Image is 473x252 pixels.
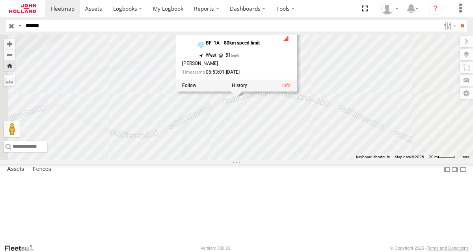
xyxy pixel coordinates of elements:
[356,154,390,160] button: Keyboard shortcuts
[182,70,275,75] div: Date/time of location update
[206,53,216,58] span: West
[282,83,291,88] a: View Asset Details
[4,39,15,49] button: Zoom in
[443,164,451,175] label: Dock Summary Table to the Left
[3,164,28,175] label: Assets
[206,41,275,46] div: BF-1A - 80km speed limit
[426,154,457,160] button: Map scale: 20 m per 39 pixels
[460,88,473,99] label: Map Settings
[281,36,291,42] div: GSM Signal = 1
[182,61,275,67] div: [PERSON_NAME]
[4,49,15,60] button: Zoom out
[182,83,196,88] label: Realtime tracking of Asset
[2,2,43,15] a: Return to Dashboard
[4,121,20,137] button: Drag Pegman onto the map to open Street View
[427,246,469,250] a: Terms and Conditions
[4,244,41,252] a: Visit our Website
[201,246,231,250] div: Version: 308.01
[378,3,401,15] div: Steven Buckingham
[232,83,247,88] label: View Asset History
[441,20,458,31] label: Search Filter Options
[216,53,239,58] span: 51
[17,20,23,31] label: Search Query
[29,164,55,175] label: Fences
[4,60,15,71] button: Zoom Home
[461,156,469,159] a: Terms (opens in new tab)
[395,155,424,159] span: Map data ©2025
[459,164,467,175] label: Hide Summary Table
[9,4,36,13] img: jhg-logo.svg
[390,246,469,250] div: © Copyright 2025 -
[429,155,438,159] span: 20 m
[429,2,442,15] i: ?
[4,75,15,86] label: Measure
[451,164,459,175] label: Dock Summary Table to the Right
